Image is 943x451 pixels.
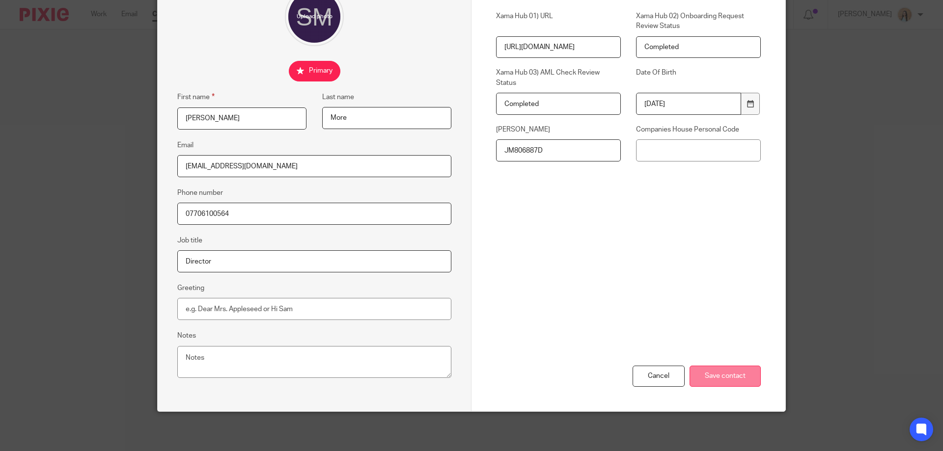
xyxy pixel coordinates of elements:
[177,91,215,103] label: First name
[636,11,761,31] label: Xama Hub 02) Onboarding Request Review Status
[177,331,196,341] label: Notes
[496,68,621,88] label: Xama Hub 03) AML Check Review Status
[496,125,621,134] label: [PERSON_NAME]
[177,188,223,198] label: Phone number
[636,125,761,134] label: Companies House Personal Code
[322,92,354,102] label: Last name
[177,298,451,320] input: e.g. Dear Mrs. Appleseed or Hi Sam
[177,236,202,245] label: Job title
[177,283,204,293] label: Greeting
[633,366,685,387] div: Cancel
[496,11,621,31] label: Xama Hub 01) URL
[177,140,194,150] label: Email
[636,93,741,115] input: YYYY-MM-DD
[636,68,761,88] label: Date Of Birth
[690,366,761,387] input: Save contact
